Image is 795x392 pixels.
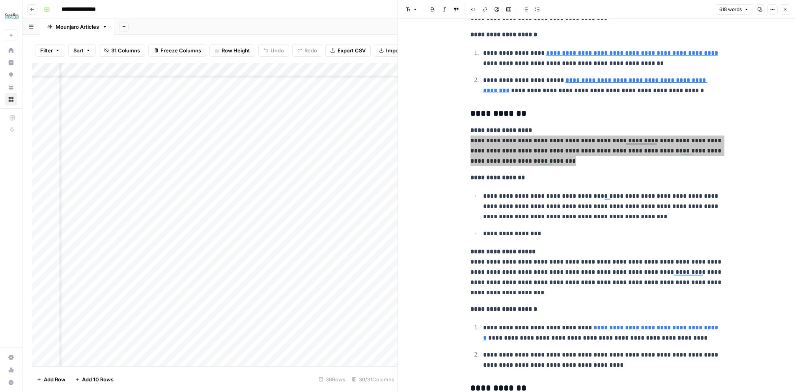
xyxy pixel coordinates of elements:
[349,373,397,386] div: 30/31 Columns
[148,44,206,57] button: Freeze Columns
[5,69,17,81] a: Opportunities
[5,81,17,93] a: Your Data
[5,351,17,364] a: Settings
[111,46,140,54] span: 31 Columns
[73,46,84,54] span: Sort
[315,373,349,386] div: 36 Rows
[258,44,289,57] button: Undo
[338,46,366,54] span: Export CSV
[40,19,114,35] a: Mounjaro Articles
[386,46,414,54] span: Import CSV
[325,44,371,57] button: Export CSV
[99,44,145,57] button: 31 Columns
[304,46,317,54] span: Redo
[292,44,322,57] button: Redo
[5,364,17,376] a: Usage
[44,375,65,383] span: Add Row
[222,46,250,54] span: Row Height
[5,56,17,69] a: Insights
[5,6,17,26] button: Workspace: BCI
[209,44,255,57] button: Row Height
[56,23,99,31] div: Mounjaro Articles
[82,375,114,383] span: Add 10 Rows
[716,4,752,15] button: 618 words
[160,46,201,54] span: Freeze Columns
[5,44,17,57] a: Home
[32,373,70,386] button: Add Row
[271,46,284,54] span: Undo
[70,373,118,386] button: Add 10 Rows
[5,9,19,23] img: BCI Logo
[5,376,17,389] button: Help + Support
[35,44,65,57] button: Filter
[719,6,742,13] span: 618 words
[68,44,96,57] button: Sort
[374,44,420,57] button: Import CSV
[40,46,53,54] span: Filter
[5,93,17,106] a: Browse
